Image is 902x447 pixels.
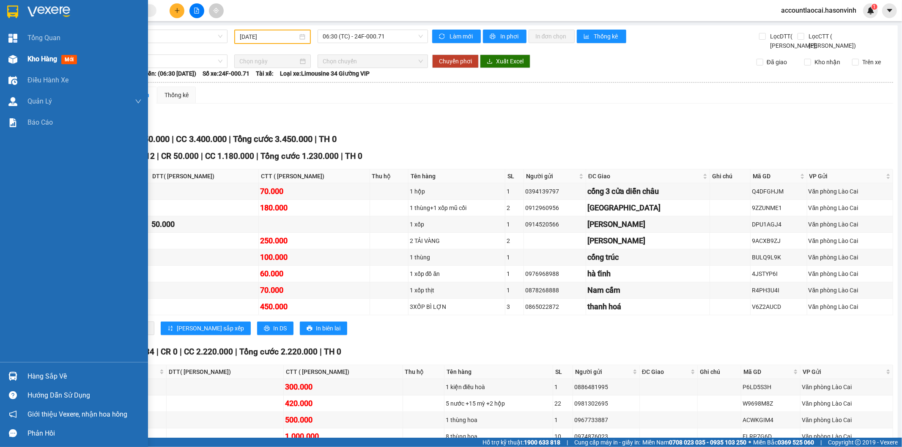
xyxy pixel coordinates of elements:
td: Văn phòng Lào Cai [807,266,893,282]
span: | [567,438,568,447]
div: W9698M8Z [743,399,799,408]
span: | [256,151,258,161]
span: Tổng cước 1.230.000 [260,151,339,161]
button: Chuyển phơi [432,55,479,68]
span: Số xe: 24F-000.71 [203,69,249,78]
button: printerIn biên lai [300,322,347,335]
span: Tài xế: [256,69,274,78]
th: Ghi chú [698,365,741,379]
span: 06:30 (TC) - 24F-000.71 [323,30,422,43]
span: CC 3.400.000 [176,134,227,144]
div: 0394139797 [525,187,584,196]
div: Văn phòng Lào Cai [809,220,891,229]
div: 180.000 [260,202,368,214]
div: 1 [554,415,571,425]
th: Tên hàng [444,365,553,379]
th: Thu hộ [370,169,409,183]
strong: 1900 633 818 [524,439,560,446]
button: downloadXuất Excel [480,55,530,68]
span: sync [439,33,446,40]
th: CTT ( [PERSON_NAME]) [284,365,403,379]
input: Chọn ngày [239,57,298,66]
span: sort-ascending [167,325,173,332]
div: Văn phòng Lào Cai [809,203,891,213]
div: 0981302695 [574,399,638,408]
div: V6Z2AUCD [752,302,806,311]
span: Xuất Excel [496,57,524,66]
span: down [135,98,142,105]
td: Văn phòng Lào Cai [807,233,893,249]
img: icon-new-feature [867,7,875,14]
span: CR 0 [161,347,178,357]
div: Văn phòng Lào Cai [809,236,891,245]
img: warehouse-icon [8,55,17,64]
span: ĐC Giao [588,172,701,181]
span: | [157,151,159,161]
th: Tên hàng [409,169,506,183]
img: logo-vxr [7,5,18,18]
div: 0912960956 [525,203,584,213]
div: 0967733887 [574,415,638,425]
button: In đơn chọn [529,30,575,43]
div: P6LD5S3H [743,382,799,392]
div: 0878268888 [525,286,584,295]
td: Văn phòng Lào Cai [807,183,893,200]
span: Quản Lý [27,96,52,106]
span: Lọc CTT ( [PERSON_NAME]) [806,32,858,50]
span: | [156,347,159,357]
span: caret-down [886,7,894,14]
div: cống trúc [587,251,708,263]
td: Q4DFGHJM [751,183,807,200]
div: 0976968988 [525,269,584,278]
th: SL [505,169,524,183]
span: accountlaocai.hasonvinh [774,5,863,16]
td: 9ZZUNME1 [751,200,807,216]
span: Tổng cước 2.220.000 [239,347,318,357]
button: aim [209,3,224,18]
div: 9ACXB9ZJ [752,236,806,245]
div: 2 TẢI VÀNG [410,236,504,245]
span: mới [61,55,77,64]
div: 1 [507,187,522,196]
div: 1 xốp [410,220,504,229]
div: [PERSON_NAME] [587,218,708,230]
span: 1 [873,4,876,10]
div: cống 3 cửa diễn châu [587,185,708,197]
div: 100.000 [260,251,368,263]
span: CC 2.220.000 [184,347,233,357]
div: 3XỐP BÌ LỢN [410,302,504,311]
td: Văn phòng Lào Cai [801,379,893,395]
td: ELRP7G6D [741,428,801,445]
th: DTT( [PERSON_NAME]) [167,365,284,379]
td: ACWKGIM4 [741,412,801,428]
td: Văn phòng Lào Cai [801,412,893,428]
span: ⚪️ [748,441,751,444]
div: 1.000.000 [285,431,401,442]
td: 4JSTYP6I [751,266,807,282]
div: Hướng dẫn sử dụng [27,389,142,402]
span: TH 0 [319,134,337,144]
div: BULQ9L9K [752,253,806,262]
sup: 1 [872,4,877,10]
div: Văn phòng Lào Cai [809,253,891,262]
div: 1 [507,220,522,229]
div: Q4DFGHJM [752,187,806,196]
span: message [9,429,17,437]
div: 300.000 [285,381,401,393]
div: 1 xốp thịt [410,286,504,295]
span: download [487,58,493,65]
img: dashboard-icon [8,34,17,43]
span: | [341,151,343,161]
span: | [201,151,203,161]
span: question-circle [9,391,17,399]
div: 1 xốp đồ ăn [410,269,504,278]
button: syncLàm mới [432,30,481,43]
th: Ghi chú [710,169,751,183]
div: 0865022872 [525,302,584,311]
button: bar-chartThống kê [577,30,626,43]
img: warehouse-icon [8,372,17,381]
input: 10/10/2025 [240,32,298,41]
span: ĐC Giao [642,367,689,376]
span: file-add [194,8,200,14]
div: 450.000 [260,301,368,313]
